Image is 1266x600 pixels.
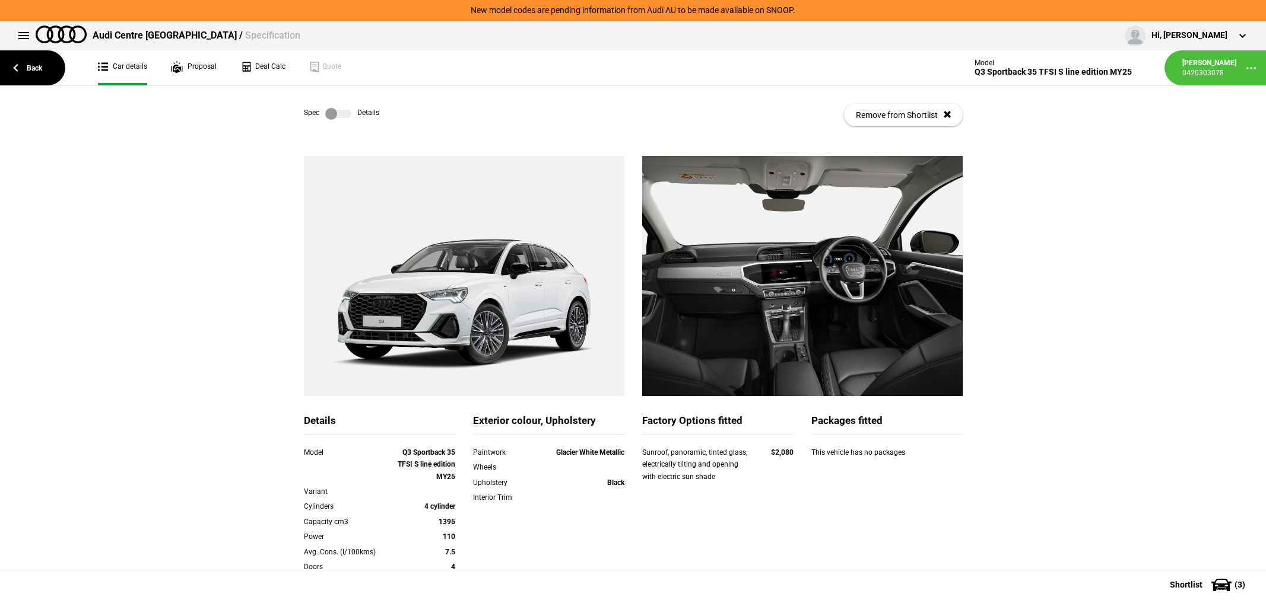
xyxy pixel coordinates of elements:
div: Power [304,531,395,542]
div: Packages fitted [811,414,963,435]
button: Shortlist(3) [1152,570,1266,599]
a: Deal Calc [240,50,285,85]
strong: 4 [451,563,455,571]
span: Shortlist [1170,580,1202,589]
a: Proposal [171,50,217,85]
div: Paintwork [473,446,534,458]
div: Capacity cm3 [304,516,395,528]
strong: $2,080 [771,448,794,457]
div: [PERSON_NAME] [1182,58,1236,68]
div: This vehicle has no packages [811,446,963,470]
button: ... [1236,53,1266,83]
div: Wheels [473,461,534,473]
div: Model [975,59,1132,67]
span: Specification [245,30,300,41]
div: Hi, [PERSON_NAME] [1151,30,1227,42]
a: [PERSON_NAME]0420303078 [1182,58,1236,78]
span: ( 3 ) [1235,580,1245,589]
div: Sunroof, panoramic, tinted glass, electrically tilting and opening with electric sun shade [642,446,748,483]
strong: 4 cylinder [424,502,455,510]
div: 0420303078 [1182,68,1236,78]
strong: Q3 Sportback 35 TFSI S line edition MY25 [398,448,455,481]
img: audi.png [36,25,87,43]
div: Model [304,446,395,458]
div: Factory Options fitted [642,414,794,435]
div: Exterior colour, Upholstery [473,414,624,435]
div: Details [304,414,455,435]
strong: Black [607,478,624,487]
div: Variant [304,486,395,497]
div: Spec Details [304,108,379,120]
div: Upholstery [473,477,534,489]
div: Avg. Cons. (l/100kms) [304,546,395,558]
div: Q3 Sportback 35 TFSI S line edition MY25 [975,67,1132,77]
strong: 1395 [439,518,455,526]
strong: 7.5 [445,548,455,556]
a: Car details [98,50,147,85]
button: Remove from Shortlist [844,104,963,126]
strong: Glacier White Metallic [556,448,624,457]
strong: 110 [443,532,455,541]
div: Cylinders [304,500,395,512]
div: Doors [304,561,395,573]
div: Interior Trim [473,492,534,503]
div: Audi Centre [GEOGRAPHIC_DATA] / [93,29,300,42]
